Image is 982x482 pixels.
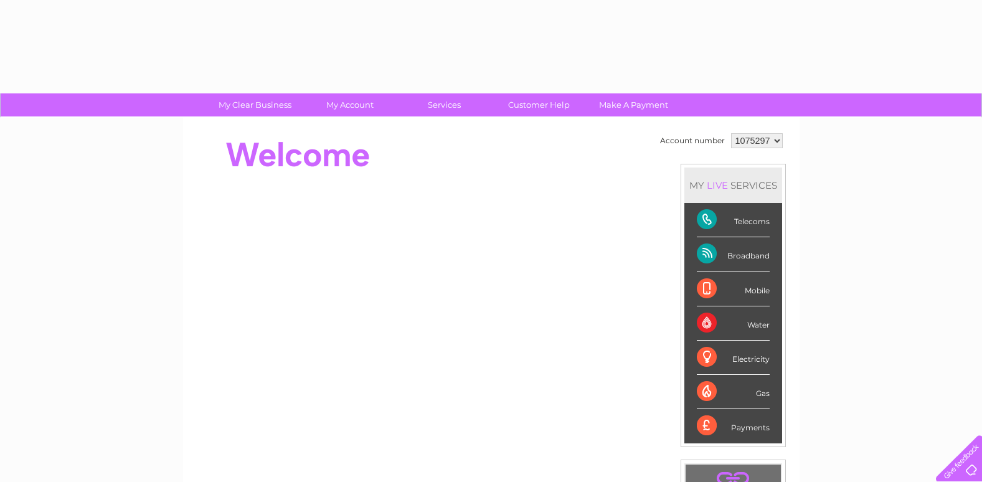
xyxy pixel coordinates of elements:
div: Payments [697,409,770,443]
div: Water [697,306,770,341]
div: Gas [697,375,770,409]
a: Make A Payment [582,93,685,116]
div: MY SERVICES [684,168,782,203]
a: My Account [298,93,401,116]
a: Services [393,93,496,116]
div: Electricity [697,341,770,375]
div: LIVE [704,179,730,191]
div: Broadband [697,237,770,272]
a: My Clear Business [204,93,306,116]
div: Mobile [697,272,770,306]
td: Account number [657,130,728,151]
div: Telecoms [697,203,770,237]
a: Customer Help [488,93,590,116]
